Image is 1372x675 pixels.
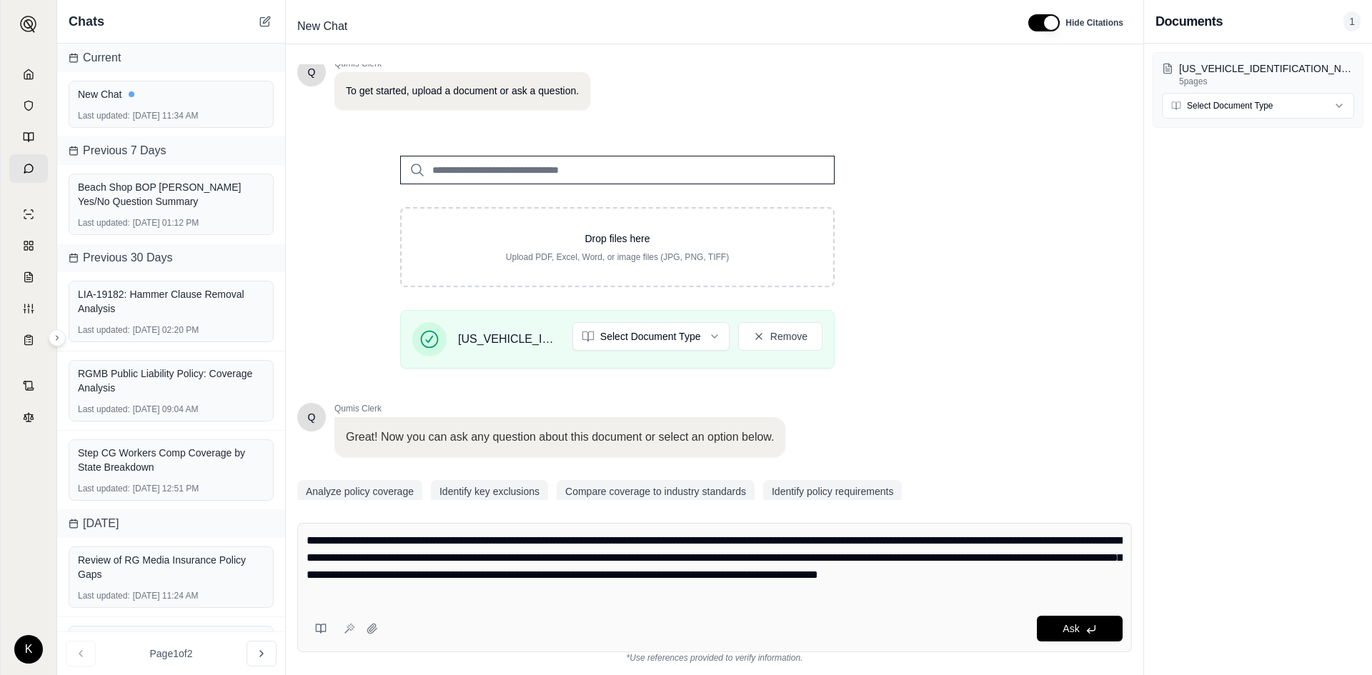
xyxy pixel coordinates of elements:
[9,403,48,431] a: Legal Search Engine
[458,331,561,348] span: [US_VEHICLE_IDENTIFICATION_NUMBER]_GphGlobalProgra_EN12 - Global Extensions.pdf
[150,646,193,661] span: Page 1 of 2
[78,217,264,229] div: [DATE] 01:12 PM
[346,429,774,446] p: Great! Now you can ask any question about this document or select an option below.
[1179,61,1354,76] p: B174013332TL25000_GphGlobalProgra_EN12 - Global Extensions.pdf
[424,251,810,263] p: Upload PDF, Excel, Word, or image files (JPG, PNG, TIFF)
[78,404,130,415] span: Last updated:
[763,480,902,503] button: Identify policy requirements
[78,404,264,415] div: [DATE] 09:04 AM
[257,13,274,30] button: New Chat
[78,590,264,601] div: [DATE] 11:24 AM
[9,91,48,120] a: Documents Vault
[78,590,130,601] span: Last updated:
[78,324,130,336] span: Last updated:
[78,366,264,395] div: RGMB Public Liability Policy: Coverage Analysis
[9,371,48,400] a: Contract Analysis
[14,10,43,39] button: Expand sidebar
[9,154,48,183] a: Chat
[557,480,755,503] button: Compare coverage to industry standards
[78,324,264,336] div: [DATE] 02:20 PM
[9,326,48,354] a: Coverage Table
[57,44,285,72] div: Current
[1155,11,1223,31] h3: Documents
[78,446,264,474] div: Step CG Workers Comp Coverage by State Breakdown
[9,200,48,229] a: Single Policy
[1179,76,1354,87] p: 5 pages
[78,483,130,494] span: Last updated:
[424,231,810,246] p: Drop files here
[1037,616,1123,641] button: Ask
[9,294,48,323] a: Custom Report
[292,15,353,38] span: New Chat
[346,84,579,99] p: To get started, upload a document or ask a question.
[69,11,104,31] span: Chats
[334,403,785,414] span: Qumis Clerk
[57,136,285,165] div: Previous 7 Days
[57,509,285,538] div: [DATE]
[308,65,316,79] span: Hello
[297,652,1132,664] div: *Use references provided to verify information.
[78,87,264,101] div: New Chat
[431,480,548,503] button: Identify key exclusions
[78,110,264,121] div: [DATE] 11:34 AM
[78,180,264,209] div: Beach Shop BOP [PERSON_NAME] Yes/No Question Summary
[78,483,264,494] div: [DATE] 12:51 PM
[1065,17,1123,29] span: Hide Citations
[20,16,37,33] img: Expand sidebar
[308,410,316,424] span: Hello
[738,322,822,351] button: Remove
[1063,623,1079,634] span: Ask
[9,231,48,260] a: Policy Comparisons
[9,60,48,89] a: Home
[78,553,264,581] div: Review of RG Media Insurance Policy Gaps
[78,217,130,229] span: Last updated:
[78,287,264,316] div: LIA-19182: Hammer Clause Removal Analysis
[1162,61,1354,87] button: [US_VEHICLE_IDENTIFICATION_NUMBER]_GphGlobalProgra_EN12 - Global Extensions.pdf5pages
[292,15,1011,38] div: Edit Title
[9,123,48,151] a: Prompt Library
[297,480,422,503] button: Analyze policy coverage
[78,110,130,121] span: Last updated:
[57,244,285,272] div: Previous 30 Days
[1343,11,1361,31] span: 1
[49,329,66,346] button: Expand sidebar
[9,263,48,291] a: Claim Coverage
[14,635,43,664] div: K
